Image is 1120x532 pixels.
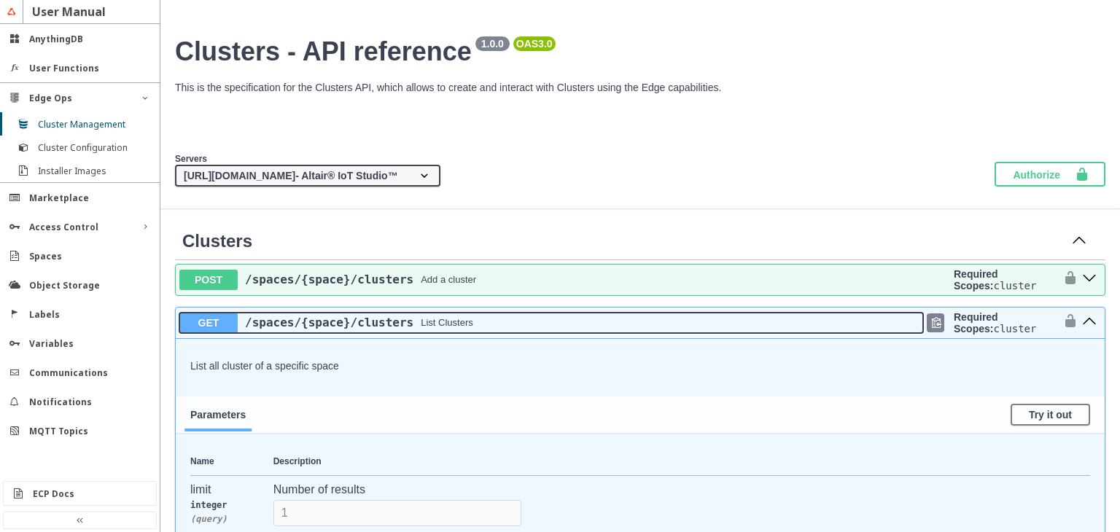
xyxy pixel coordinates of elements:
[1013,167,1075,181] span: Authorize
[1078,313,1101,332] button: get ​/spaces​/{space}​/clusters
[190,447,273,476] th: Name
[993,280,1036,292] code: cluster
[179,313,238,333] span: GET
[175,82,1105,93] p: This is the specification for the Clusters API, which allows to create and interact with Clusters...
[245,273,413,286] span: /spaces /{space} /clusters
[478,38,507,50] pre: 1.0.0
[179,270,238,290] span: POST
[182,231,252,251] span: Clusters
[1011,404,1090,426] button: Try it out
[993,323,1036,335] code: cluster
[190,360,1090,372] p: List all cluster of a specific space
[190,409,246,420] span: Parameters
[179,313,923,333] button: GET/spaces/{space}/clustersList Clusters
[421,317,473,328] div: List Clusters
[175,36,1105,67] h2: Clusters - API reference
[273,483,1090,496] p: Number of results
[245,273,413,286] a: /spaces/{space}/clusters
[190,483,265,496] div: limit
[273,500,521,526] input: limit
[995,162,1105,187] button: Authorize
[190,496,273,514] div: integer
[190,514,273,524] div: ( query )
[927,313,944,332] div: Copy to clipboard
[175,154,207,164] span: Servers
[516,38,553,50] pre: OAS 3.0
[179,270,948,290] button: POST/spaces/{space}/clustersAdd a cluster
[1056,268,1078,292] button: authorization button unlocked
[954,268,998,292] b: Required Scopes:
[1056,311,1078,335] button: authorization button unlocked
[182,231,252,251] a: Clusters
[954,311,998,335] b: Required Scopes:
[1078,270,1101,289] button: post ​/spaces​/{space}​/clusters
[1067,230,1091,252] button: Collapse operation
[245,316,413,329] a: /spaces/{space}/clusters
[245,316,413,329] span: /spaces /{space} /clusters
[421,274,476,285] div: Add a cluster
[273,447,1090,476] th: Description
